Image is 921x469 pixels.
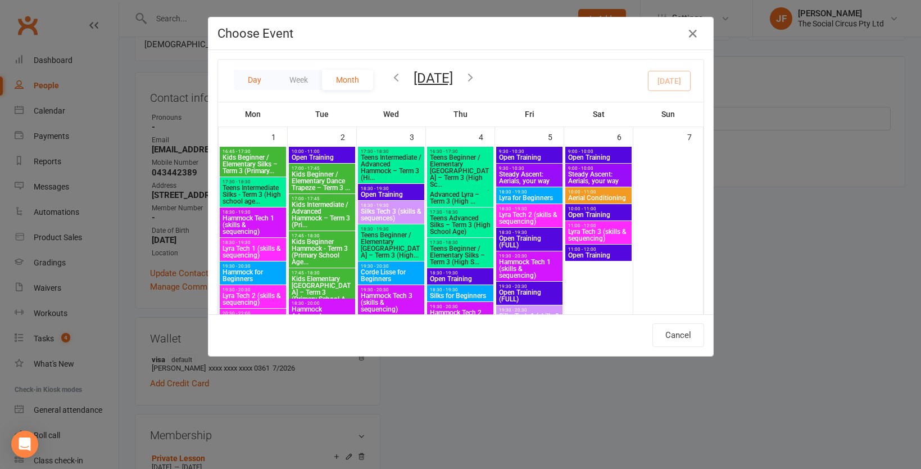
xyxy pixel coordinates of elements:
span: Teens Intermediate / Advanced Hammock – Term 3 (Hi... [360,154,422,181]
th: Tue [288,102,357,126]
span: Hammock Tech 1 (skills & sequencing) [222,215,284,235]
span: 16:30 - 17:30 [429,149,491,154]
span: Open Training [291,154,353,161]
div: 6 [617,127,633,146]
span: Teens Intermediate / Advanced Lyra – Term 3 (High ... [429,184,491,205]
span: Hammock Tech 3 (skills & sequencing) [360,292,422,313]
span: Corde Lisse for Beginners [360,269,422,282]
span: Teens Beginner / Elementary [GEOGRAPHIC_DATA] – Term 3 (High Sc... [429,154,491,188]
span: 17:00 - 17:45 [291,166,353,171]
span: Teens Advanced Silks – Term 3 (High School Age) [429,215,491,235]
span: Kids Beginner / Elementary Dance Trapeze – Term 3 ... [291,171,353,191]
div: 4 [479,127,494,146]
span: Steady Ascent: Aerials, your way [568,171,629,184]
span: Hammock Tech 2 (skills & sequencing) [429,309,491,330]
div: 7 [687,127,703,146]
span: Open Training [360,191,422,198]
th: Mon [219,102,288,126]
span: Hammock for Beginners [222,269,284,282]
span: 19:30 - 20:30 [360,264,422,269]
span: 18:30 - 19:30 [222,210,284,215]
span: Kids Beginner Hammock - Term 3 (Primary School Age... [291,238,353,265]
th: Sat [564,102,633,126]
button: Week [275,70,322,90]
span: Open Training [568,154,629,161]
th: Fri [495,102,564,126]
span: Hammock Advanced [291,306,353,319]
span: 19:30 - 20:30 [360,287,422,292]
span: 9:30 - 10:30 [498,149,560,154]
span: Teens Beginner / Elementary Silks – Term 3 (High S... [429,245,491,265]
span: Open Training [429,276,491,282]
button: Day [234,70,275,90]
span: 18:30 - 19:30 [429,287,491,292]
span: 18:30 - 19:30 [360,203,422,208]
div: 5 [548,127,564,146]
span: Steady Ascent: Aerials, your way [498,171,560,184]
span: 19:30 - 20:30 [222,264,284,269]
span: Lyra Tech 1 (skills & sequencing) [222,245,284,259]
span: 19:30 - 20:30 [498,284,560,289]
span: 18:30 - 19:30 [360,186,422,191]
div: 3 [410,127,425,146]
span: Silks Tech 1 (skills & sequencing) [498,313,560,326]
span: 9:00 - 10:00 [568,149,629,154]
th: Wed [357,102,426,126]
span: 10:00 - 11:00 [568,190,629,195]
span: 18:30 - 20:00 [291,301,353,306]
button: Close [684,25,702,43]
span: Lyra for Beginners [498,195,560,201]
span: Teens Beginner / Elementary [GEOGRAPHIC_DATA] – Term 3 (High... [360,232,422,259]
span: 18:30 - 19:30 [429,270,491,276]
span: Kids Intermediate / Advanced Hammock – Term 3 (Pri... [291,201,353,228]
th: Sun [633,102,704,126]
span: 18:30 - 19:30 [498,206,560,211]
span: 16:45 - 17:30 [222,149,284,154]
span: 10:00 - 11:00 [568,206,629,211]
span: Open Training [568,211,629,218]
span: 17:45 - 18:30 [291,233,353,238]
span: 17:30 - 18:30 [222,179,284,184]
span: Lyra Tech 3 (skills & sequencing) [568,228,629,242]
button: [DATE] [414,70,453,86]
span: Lyra Tech 2 (skills & sequencing) [222,292,284,306]
span: 19:30 - 20:30 [498,254,560,259]
span: 19:30 - 20:30 [222,287,284,292]
span: Teens Intermediate Silks - Term 3 (High school age... [222,184,284,205]
span: 17:00 - 17:45 [291,196,353,201]
button: Cancel [652,323,704,347]
span: 17:30 - 18:30 [429,210,491,215]
span: 9:00 - 10:00 [568,166,629,171]
span: 17:30 - 18:30 [360,149,422,154]
span: 18:30 - 19:30 [498,190,560,195]
span: Open Training (FULL) [498,289,560,303]
span: 20:30 - 22:00 [222,311,284,316]
span: Open Training (FULL) [498,235,560,249]
span: Lyra Tech 2 (skills & sequencing) [498,211,560,225]
span: 17:30 - 18:30 [429,240,491,245]
div: 1 [271,127,287,146]
span: 11:00 - 12:00 [568,223,629,228]
span: 18:30 - 19:30 [222,240,284,245]
span: Silks for Beginners [429,292,491,299]
h4: Choose Event [217,26,704,40]
span: Open Training [498,154,560,161]
span: Open Training [568,252,629,259]
span: 10:00 - 11:00 [291,149,353,154]
span: Silks Tech 3 (skills & sequences) [360,208,422,222]
span: 17:45 - 18:30 [291,270,353,276]
span: 9:30 - 10:30 [498,166,560,171]
span: Kids Elementary [GEOGRAPHIC_DATA] – Term 3 (Primary School A... [291,276,353,303]
span: 18:30 - 19:30 [360,227,422,232]
span: Aerial Conditioning [568,195,629,201]
span: 11:00 - 12:00 [568,247,629,252]
span: 18:30 - 19:30 [498,230,560,235]
span: Kids Beginner / Elementary Silks – Term 3 (Primary... [222,154,284,174]
span: 19:30 - 20:30 [498,308,560,313]
button: Month [322,70,373,90]
span: Hammock Tech 1 (skills & sequencing) [498,259,560,279]
div: Open Intercom Messenger [11,431,38,458]
th: Thu [426,102,495,126]
div: 2 [341,127,356,146]
span: 19:30 - 20:30 [429,304,491,309]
